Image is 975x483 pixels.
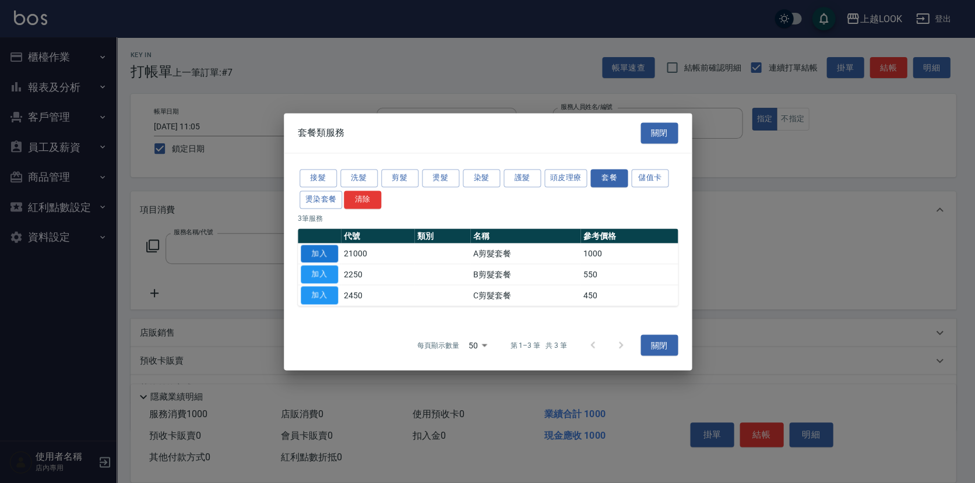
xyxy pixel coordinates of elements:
button: 清除 [344,191,381,209]
button: 燙染套餐 [300,191,343,209]
td: C剪髮套餐 [470,285,580,306]
td: 2450 [341,285,414,306]
span: 套餐類服務 [298,127,344,139]
button: 頭皮理療 [544,169,587,187]
td: 1000 [580,243,678,264]
button: 加入 [301,286,338,304]
td: 450 [580,285,678,306]
p: 第 1–3 筆 共 3 筆 [510,340,566,350]
button: 洗髮 [340,169,378,187]
td: A剪髮套餐 [470,243,580,264]
button: 剪髮 [381,169,418,187]
button: 儲值卡 [631,169,668,187]
td: B剪髮套餐 [470,264,580,285]
th: 參考價格 [580,228,678,244]
button: 燙髮 [422,169,459,187]
button: 護髮 [504,169,541,187]
td: 21000 [341,243,414,264]
button: 關閉 [640,122,678,144]
p: 每頁顯示數量 [417,340,459,350]
p: 3 筆服務 [298,213,678,224]
button: 染髮 [463,169,500,187]
th: 類別 [414,228,470,244]
th: 代號 [341,228,414,244]
button: 加入 [301,266,338,284]
div: 50 [463,329,491,361]
td: 2250 [341,264,414,285]
button: 接髮 [300,169,337,187]
button: 套餐 [590,169,628,187]
td: 550 [580,264,678,285]
th: 名稱 [470,228,580,244]
button: 加入 [301,245,338,263]
button: 關閉 [640,334,678,356]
